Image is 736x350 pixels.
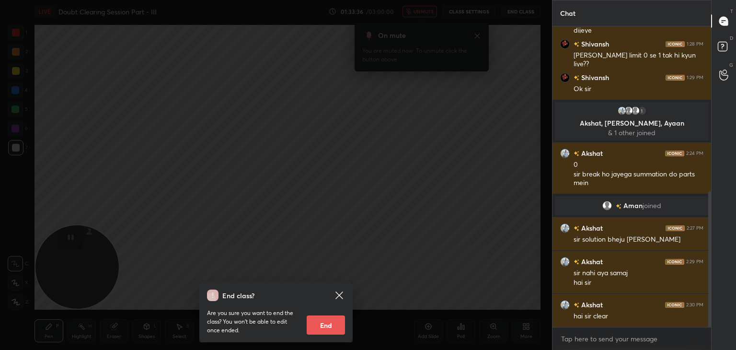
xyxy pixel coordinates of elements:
[579,223,603,233] h6: Akshat
[665,259,684,265] img: iconic-dark.1390631f.png
[222,291,254,301] h4: End class?
[686,259,703,265] div: 2:29 PM
[623,202,643,210] span: Aman
[616,204,621,209] img: no-rating-badge.077c3623.svg
[560,300,570,310] img: 3aca09c6548644b692125eb12f92a756.jpg
[574,170,703,188] div: sir break ho jayega summation do parts mein
[561,119,703,127] p: Akshat, [PERSON_NAME], Ayaan
[574,226,579,231] img: no-rating-badge.077c3623.svg
[730,8,733,15] p: T
[552,26,711,327] div: grid
[560,39,570,49] img: 873941af3b104175891c25fa6c47daf6.None
[637,106,647,116] div: 1
[665,151,684,156] img: iconic-dark.1390631f.png
[624,106,633,116] img: default.png
[574,42,579,47] img: no-rating-badge.077c3623.svg
[730,35,733,42] p: D
[574,303,579,308] img: no-rating-badge.077c3623.svg
[574,84,703,94] div: Ok sir
[643,202,661,210] span: joined
[665,302,684,308] img: iconic-dark.1390631f.png
[574,235,703,245] div: sir solution bheju [PERSON_NAME]
[574,259,579,265] img: no-rating-badge.077c3623.svg
[574,17,703,35] div: [PERSON_NAME] uska soln firse dikha dijeye
[574,75,579,81] img: no-rating-badge.077c3623.svg
[560,73,570,82] img: 873941af3b104175891c25fa6c47daf6.None
[574,51,703,69] div: [PERSON_NAME] limit 0 se 1 tak hi kyun liye??
[561,129,703,137] p: & 1 other joined
[560,149,570,158] img: 3aca09c6548644b692125eb12f92a756.jpg
[686,302,703,308] div: 2:30 PM
[729,61,733,69] p: G
[631,106,640,116] img: default.png
[574,312,703,321] div: hai sir clear
[574,151,579,156] img: no-rating-badge.077c3623.svg
[579,148,603,158] h6: Akshat
[686,151,703,156] div: 2:24 PM
[579,257,603,267] h6: Akshat
[307,315,345,335] button: End
[617,106,627,116] img: 3aca09c6548644b692125eb12f92a756.jpg
[666,225,685,231] img: iconic-dark.1390631f.png
[560,257,570,267] img: 3aca09c6548644b692125eb12f92a756.jpg
[207,309,299,335] p: Are you sure you want to end the class? You won’t be able to edit once ended.
[666,75,685,81] img: iconic-dark.1390631f.png
[552,0,583,26] p: Chat
[687,75,703,81] div: 1:29 PM
[574,160,703,170] div: 0
[579,39,609,49] h6: Shivansh
[579,300,603,310] h6: Akshat
[687,225,703,231] div: 2:27 PM
[602,201,612,210] img: default.png
[687,41,703,47] div: 1:28 PM
[666,41,685,47] img: iconic-dark.1390631f.png
[560,223,570,233] img: 3aca09c6548644b692125eb12f92a756.jpg
[579,72,609,82] h6: Shivansh
[574,268,703,278] div: sir nahi aya samaj
[574,278,703,288] div: hai sir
